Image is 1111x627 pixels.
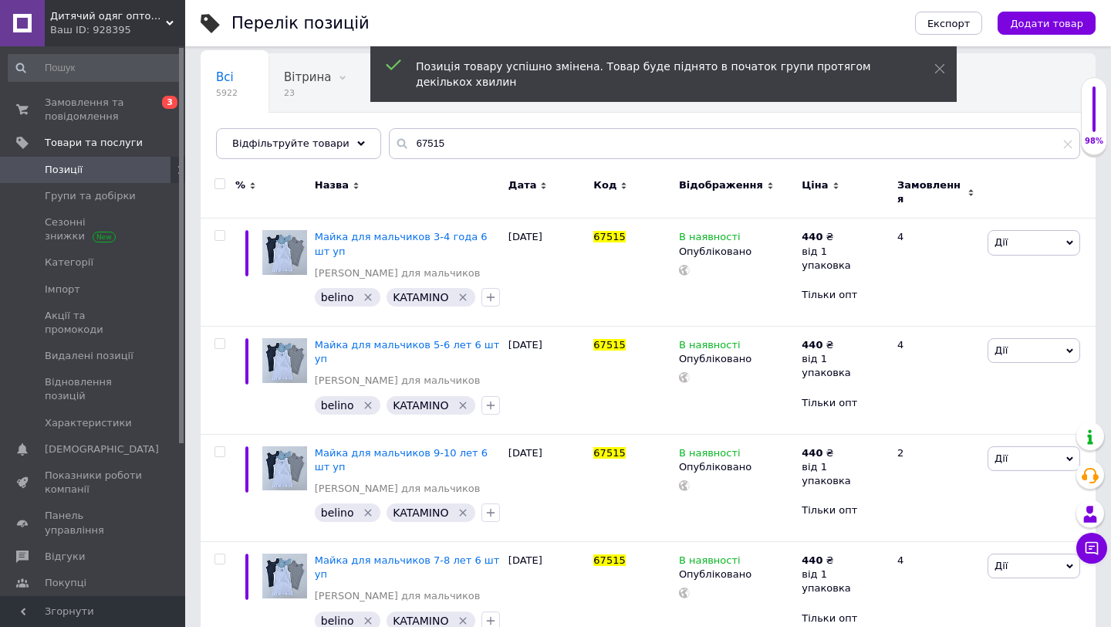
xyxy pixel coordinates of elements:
div: 4 [888,326,984,434]
span: % [235,178,245,192]
div: Опубліковано [679,352,794,366]
a: Майка для мальчиков 5-6 лет 6 шт уп [315,339,500,364]
a: [PERSON_NAME] для мальчиков [315,589,481,603]
div: від 1 упаковка [802,245,873,273]
button: Додати товар [998,12,1096,35]
span: KATAMINO [393,399,448,412]
span: belino [321,615,354,627]
span: Акції та промокоди [45,309,143,337]
div: від 1 упаковка [802,352,873,380]
div: Тільки опт [802,396,884,410]
span: В наявності [679,447,741,463]
div: ₴ [802,338,873,352]
div: Перелік позицій [231,15,370,32]
span: Відгуки [45,550,85,564]
span: Код [593,178,616,192]
span: Сезонні знижки [45,215,143,243]
span: Дії [994,560,1008,571]
span: В наявності [679,231,741,247]
span: Дії [994,344,1008,356]
a: [PERSON_NAME] для мальчиков [315,266,481,280]
a: [PERSON_NAME] для мальчиков [315,374,481,388]
span: В наявності [679,554,741,571]
span: Опубліковані [216,129,296,143]
span: Імпорт [45,283,80,297]
b: 440 [802,231,822,242]
div: Тільки опт [802,612,884,625]
span: Відновлення позицій [45,375,143,403]
svg: Видалити мітку [457,291,469,303]
input: Пошук по назві позиції, артикулу і пошуковим запитам [389,128,1080,159]
svg: Видалити мітку [362,615,374,627]
span: Характеристики [45,416,132,430]
span: Покупці [45,576,86,590]
span: belino [321,507,354,519]
div: 98% [1082,136,1106,147]
span: Експорт [927,18,971,29]
a: Майка для мальчиков 3-4 года 6 шт уп [315,231,488,256]
b: 440 [802,339,822,351]
span: Позиції [45,163,83,177]
span: Замовлення та повідомлення [45,96,143,124]
svg: Видалити мітку [362,507,374,519]
span: KATAMINO [393,615,448,627]
span: Замовлення [897,178,964,206]
div: Опубліковано [679,245,794,259]
a: Майка для мальчиков 9-10 лет 6 шт уп [315,447,488,473]
input: Пошук [8,54,182,82]
div: від 1 упаковка [802,460,873,488]
span: Вітрина [284,70,331,84]
span: Відфільтруйте товари [232,137,350,149]
b: 440 [802,554,822,566]
div: від 1 упаковка [802,568,873,595]
div: Ваш ID: 928395 [50,23,185,37]
div: 2 [888,434,984,542]
div: [DATE] [505,326,590,434]
span: 3 [162,96,177,109]
svg: Видалити мітку [457,615,469,627]
span: Категорії [45,256,93,269]
span: Панель управління [45,509,143,537]
span: Дата [508,178,537,192]
span: Всі [216,70,234,84]
img: Майка для мальчиков 3-4 года 6 шт уп [262,230,307,275]
span: 67515 [593,231,625,242]
span: KATAMINO [393,507,448,519]
svg: Видалити мітку [457,507,469,519]
span: Ціна [802,178,828,192]
span: Дитячий одяг оптом "ISTANBUL BABY" [50,9,166,23]
div: 4 [888,219,984,327]
span: Дії [994,452,1008,464]
div: Тільки опт [802,288,884,302]
span: belino [321,399,354,412]
svg: Видалити мітку [457,399,469,412]
span: В наявності [679,339,741,355]
div: Тільки опт [802,503,884,517]
span: 5922 [216,87,238,99]
span: [DEMOGRAPHIC_DATA] [45,442,159,456]
span: Відображення [679,178,763,192]
div: ₴ [802,554,873,568]
img: Майка для мальчиков 9-10 лет 6 шт уп [262,446,307,491]
img: Майка для мальчиков 7-8 лет 6 шт уп [262,554,307,598]
div: Опубліковано [679,568,794,581]
b: 440 [802,447,822,459]
div: Опубліковано [679,460,794,474]
span: 23 [284,87,331,99]
span: Групи та добірки [45,189,136,203]
a: Майка для мальчиков 7-8 лет 6 шт уп [315,554,500,580]
span: 67515 [593,447,625,459]
span: Показники роботи компанії [45,469,143,497]
a: [PERSON_NAME] для мальчиков [315,482,481,496]
span: Дії [994,236,1008,248]
span: Додати товар [1010,18,1083,29]
button: Чат з покупцем [1076,533,1107,564]
span: KATAMINO [393,291,448,303]
div: ₴ [802,446,873,460]
span: 67515 [593,554,625,566]
span: Товари та послуги [45,136,143,150]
